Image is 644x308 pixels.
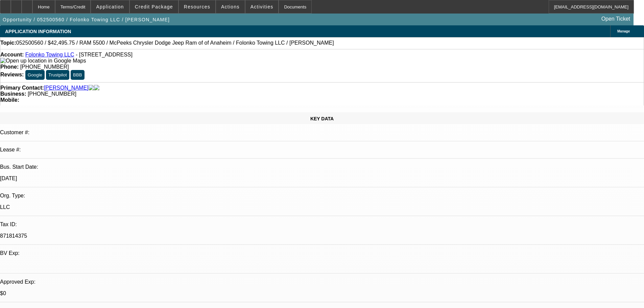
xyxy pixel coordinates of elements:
button: Resources [179,0,215,13]
a: View Google Maps [0,58,86,64]
span: Credit Package [135,4,173,9]
img: linkedin-icon.png [94,85,99,91]
span: - [STREET_ADDRESS] [76,52,133,57]
strong: Business: [0,91,26,97]
a: Open Ticket [599,13,633,25]
button: Trustpilot [46,70,69,80]
button: Activities [245,0,279,13]
a: Folonko Towing LLC [25,52,74,57]
span: [PHONE_NUMBER] [28,91,76,97]
strong: Primary Contact: [0,85,44,91]
a: [PERSON_NAME] [44,85,89,91]
strong: Topic: [0,40,16,46]
span: Opportunity / 052500560 / Folonko Towing LLC / [PERSON_NAME] [3,17,170,22]
span: KEY DATA [310,116,334,121]
button: Credit Package [130,0,178,13]
strong: Reviews: [0,72,24,77]
img: facebook-icon.png [89,85,94,91]
img: Open up location in Google Maps [0,58,86,64]
strong: Mobile: [0,97,19,103]
span: [PHONE_NUMBER] [20,64,69,70]
button: Google [25,70,45,80]
span: Manage [617,29,630,33]
button: BBB [71,70,85,80]
span: Actions [221,4,240,9]
button: Actions [216,0,245,13]
span: 052500560 / $42,495.75 / RAM 5500 / McPeeks Chrysler Dodge Jeep Ram of of Anaheim / Folonko Towin... [16,40,334,46]
span: Resources [184,4,210,9]
strong: Account: [0,52,24,57]
strong: Phone: [0,64,19,70]
span: Activities [251,4,273,9]
span: Application [96,4,124,9]
button: Application [91,0,129,13]
span: APPLICATION INFORMATION [5,29,71,34]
